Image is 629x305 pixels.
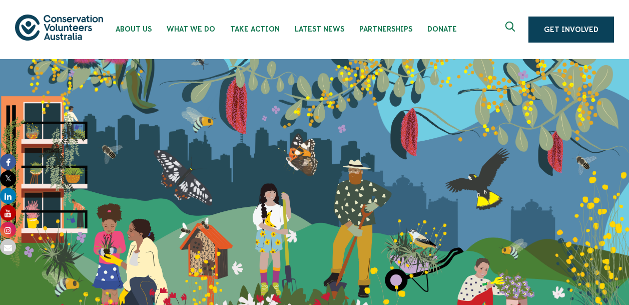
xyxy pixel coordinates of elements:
[167,25,215,33] span: What We Do
[427,25,457,33] span: Donate
[230,25,280,33] span: Take Action
[15,15,103,40] img: logo.svg
[295,25,344,33] span: Latest News
[116,25,152,33] span: About Us
[505,22,518,38] span: Expand search box
[528,17,614,43] a: Get Involved
[499,18,523,42] button: Expand search box Close search box
[359,25,412,33] span: Partnerships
